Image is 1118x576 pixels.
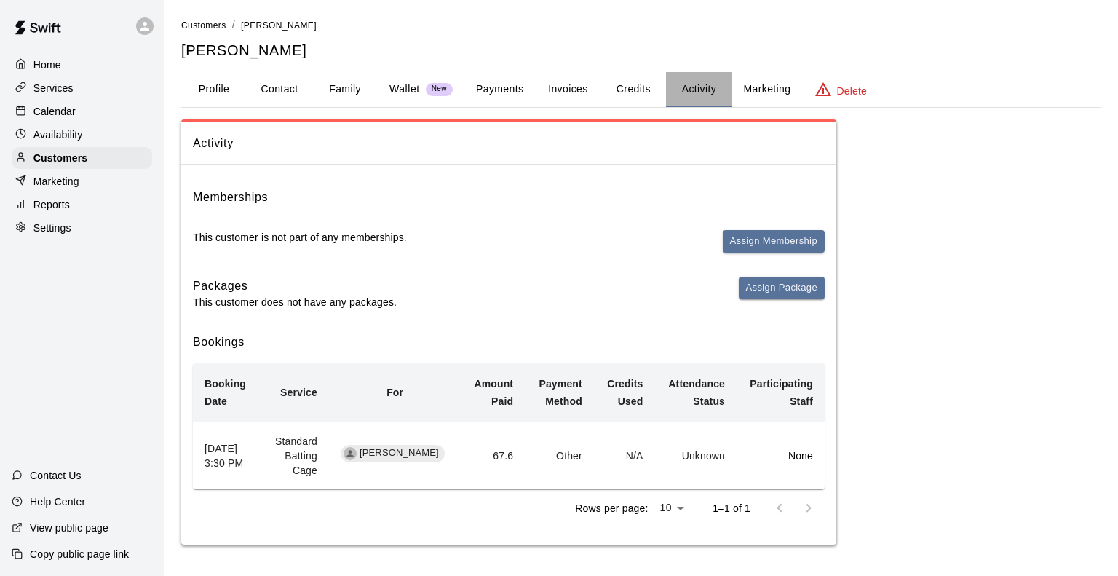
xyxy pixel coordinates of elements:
td: 67.6 [461,422,525,489]
a: Customers [181,19,226,31]
p: View public page [30,521,108,535]
button: Credits [600,72,666,107]
span: New [426,84,453,94]
td: N/A [594,422,655,489]
td: Standard Batting Cage [260,422,329,489]
a: Customers [12,147,152,169]
p: None [748,449,813,463]
a: Services [12,77,152,99]
button: Activity [666,72,732,107]
b: Payment Method [539,378,582,407]
h6: Packages [193,277,397,296]
span: Customers [181,20,226,31]
div: basic tabs example [181,72,1101,107]
table: simple table [193,363,825,489]
p: This customer is not part of any memberships. [193,230,407,245]
button: Assign Package [739,277,825,299]
h6: Bookings [193,333,825,352]
span: Activity [193,134,825,153]
a: Marketing [12,170,152,192]
button: Invoices [535,72,600,107]
a: Home [12,54,152,76]
span: [PERSON_NAME] [241,20,317,31]
th: [DATE] 3:30 PM [193,422,260,489]
button: Payments [464,72,535,107]
nav: breadcrumb [181,17,1101,33]
p: Availability [33,127,83,142]
p: Calendar [33,104,76,119]
td: Other [525,422,594,489]
p: Settings [33,221,71,235]
p: 1–1 of 1 [713,501,750,516]
button: Marketing [732,72,802,107]
p: Services [33,81,74,95]
p: Reports [33,197,70,212]
li: / [232,17,235,33]
button: Contact [247,72,312,107]
a: Settings [12,217,152,239]
p: Rows per page: [575,501,648,516]
p: This customer does not have any packages. [193,295,397,309]
div: 10 [654,497,689,518]
p: Delete [837,84,867,98]
a: Calendar [12,100,152,122]
div: Walter Brown [344,447,357,460]
p: Home [33,58,61,72]
button: Assign Membership [723,230,825,253]
b: Amount Paid [474,378,513,407]
button: Family [312,72,378,107]
h6: Memberships [193,188,268,207]
a: Reports [12,194,152,216]
b: For [386,387,403,398]
h5: [PERSON_NAME] [181,41,1101,60]
p: Customers [33,151,87,165]
b: Booking Date [205,378,246,407]
p: Marketing [33,174,79,189]
p: Wallet [389,82,420,97]
button: Profile [181,72,247,107]
b: Participating Staff [750,378,813,407]
b: Credits Used [607,378,643,407]
b: Attendance Status [668,378,725,407]
p: Copy public page link [30,547,129,561]
b: Service [280,387,317,398]
span: [PERSON_NAME] [354,446,445,460]
p: Contact Us [30,468,82,483]
a: Availability [12,124,152,146]
p: Help Center [30,494,85,509]
td: Unknown [654,422,737,489]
